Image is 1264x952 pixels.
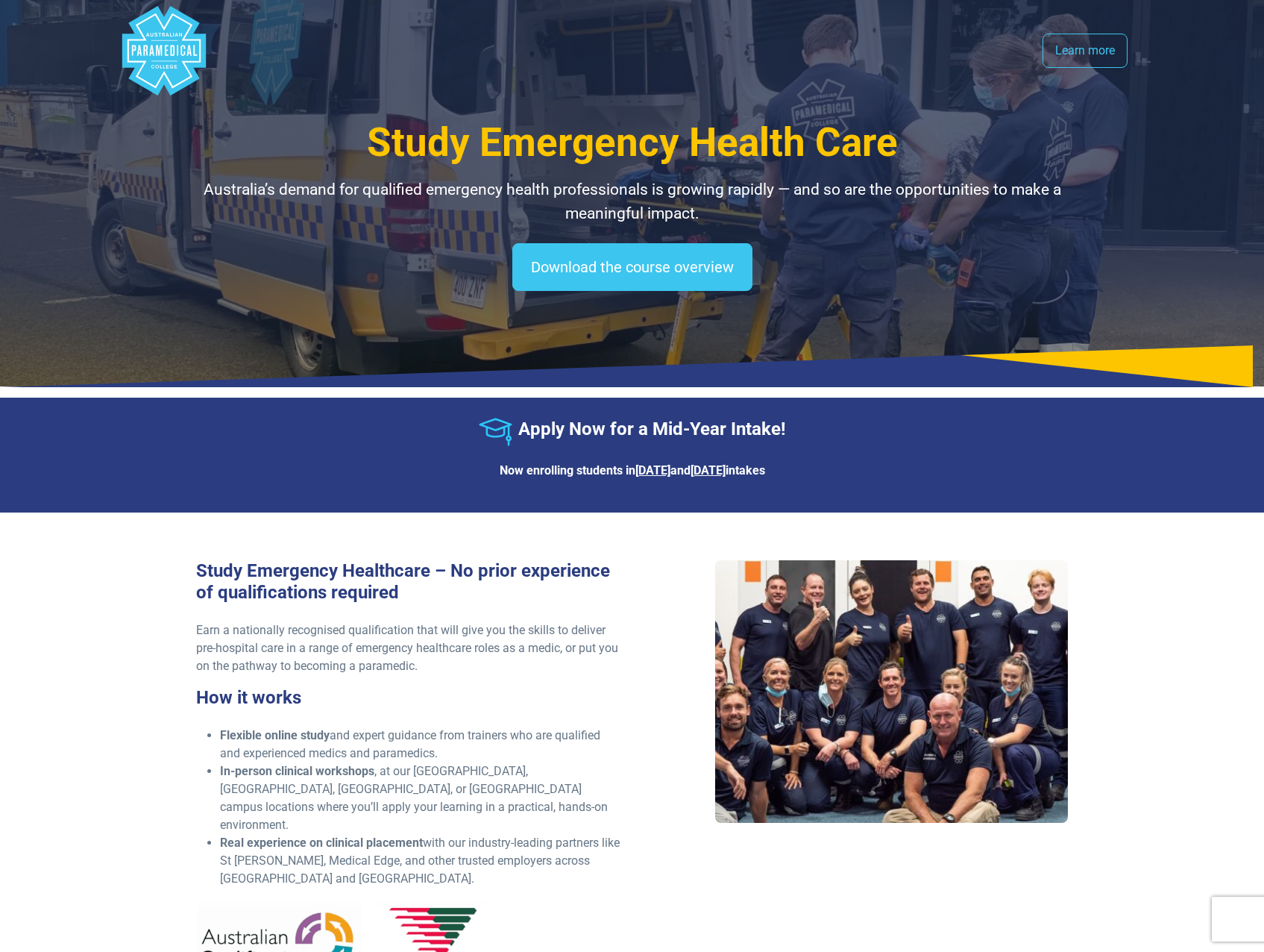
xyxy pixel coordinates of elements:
[220,762,623,834] li: , at our [GEOGRAPHIC_DATA], [GEOGRAPHIC_DATA], [GEOGRAPHIC_DATA], or [GEOGRAPHIC_DATA] campus loc...
[512,243,752,291] a: Download the course overview
[367,119,898,166] span: Study Emergency Health Care
[220,727,623,762] li: and expert guidance from trainers who are qualified and experienced medics and paramedics.
[500,463,765,477] strong: Now enrolling students in and intakes
[1043,34,1128,68] a: Learn more
[220,764,374,778] strong: In-person clinical workshops
[196,560,623,604] h3: Study Emergency Healthcare – No prior experience of qualifications required
[196,621,623,675] p: Earn a nationally recognised qualification that will give you the skills to deliver pre-hospital ...
[220,728,330,742] strong: Flexible online study
[220,834,623,888] li: with our industry-leading partners like St [PERSON_NAME], Medical Edge, and other trusted employe...
[196,178,1069,225] p: Australia’s demand for qualified emergency health professionals is growing rapidly — and so are t...
[196,687,623,709] h3: How it works
[220,836,423,850] strong: Real experience on clinical placement
[518,419,786,439] strong: Apply Now for a Mid-Year Intake!
[691,463,726,477] u: [DATE]
[119,6,209,95] div: Australian Paramedical College
[635,463,670,477] u: [DATE]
